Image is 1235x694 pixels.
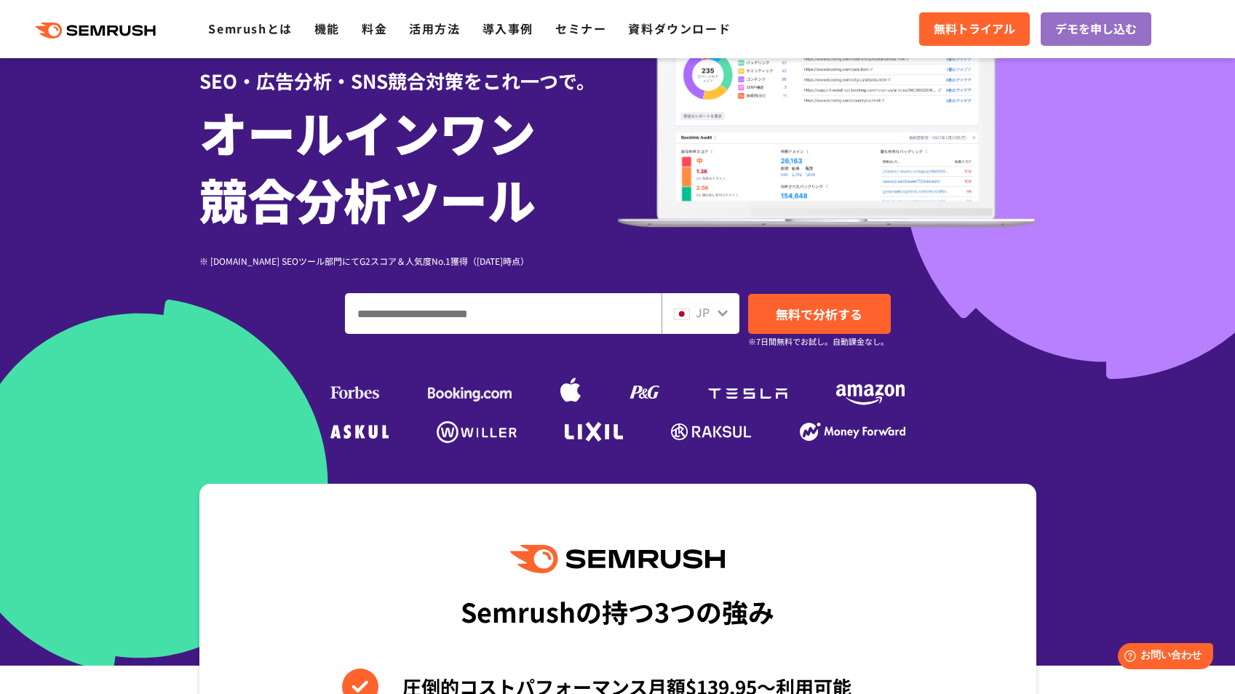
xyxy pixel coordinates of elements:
[483,20,533,37] a: 導入事例
[934,20,1015,39] span: 無料トライアル
[555,20,606,37] a: セミナー
[199,254,618,268] div: ※ [DOMAIN_NAME] SEOツール部門にてG2スコア＆人気度No.1獲得（[DATE]時点）
[461,584,774,638] div: Semrushの持つ3つの強み
[628,20,731,37] a: 資料ダウンロード
[199,44,618,95] div: SEO・広告分析・SNS競合対策をこれ一つで。
[409,20,460,37] a: 活用方法
[346,294,661,333] input: ドメイン、キーワードまたはURLを入力してください
[776,305,862,323] span: 無料で分析する
[510,545,724,573] img: Semrush
[199,98,618,232] h1: オールインワン 競合分析ツール
[1055,20,1137,39] span: デモを申し込む
[1041,12,1151,46] a: デモを申し込む
[748,335,889,348] small: ※7日間無料でお試し。自動課金なし。
[314,20,340,37] a: 機能
[696,303,710,321] span: JP
[1105,637,1219,678] iframe: Help widget launcher
[208,20,292,37] a: Semrushとは
[362,20,387,37] a: 料金
[919,12,1030,46] a: 無料トライアル
[748,294,891,334] a: 無料で分析する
